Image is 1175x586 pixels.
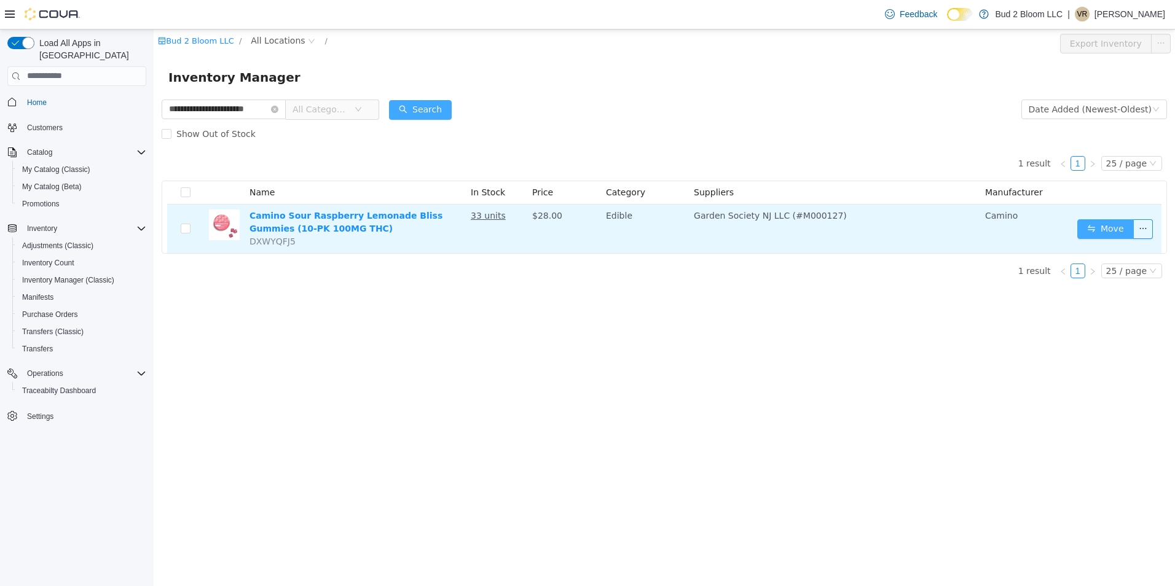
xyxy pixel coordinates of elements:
li: 1 result [865,234,897,249]
span: Promotions [17,197,146,211]
a: Promotions [17,197,65,211]
span: Home [22,95,146,110]
li: 1 [917,234,932,249]
a: Settings [22,409,58,424]
span: / [85,7,88,16]
button: Operations [22,366,68,381]
button: Export Inventory [906,4,998,24]
span: Inventory Manager (Classic) [17,273,146,287]
a: Inventory Count [17,256,79,270]
li: Previous Page [902,234,917,249]
a: Purchase Orders [17,307,83,322]
button: icon: ellipsis [980,190,999,209]
span: $28.00 [379,181,409,191]
input: Dark Mode [947,8,973,21]
span: DXWYQFJ5 [96,207,142,217]
span: Catalog [27,147,52,157]
span: Operations [27,369,63,378]
a: Transfers (Classic) [17,324,88,339]
span: Inventory Manager (Classic) [22,275,114,285]
button: Manifests [12,289,151,306]
span: / [171,7,174,16]
span: Traceabilty Dashboard [17,383,146,398]
button: Inventory [2,220,151,237]
i: icon: close-circle [117,76,125,84]
button: Promotions [12,195,151,213]
div: Date Added (Newest-Oldest) [875,71,998,89]
i: icon: down [999,76,1006,85]
button: Inventory Count [12,254,151,272]
div: 25 / page [953,235,993,248]
span: Settings [22,408,146,423]
button: Home [2,93,151,111]
button: Traceabilty Dashboard [12,382,151,399]
span: Purchase Orders [22,310,78,319]
span: Catalog [22,145,146,160]
button: icon: ellipsis [997,4,1017,24]
i: icon: shop [4,7,12,15]
span: Customers [27,123,63,133]
span: Traceabilty Dashboard [22,386,96,396]
span: Manifests [17,290,146,305]
span: Home [27,98,47,107]
div: 25 / page [953,127,993,141]
span: My Catalog (Beta) [17,179,146,194]
a: My Catalog (Classic) [17,162,95,177]
span: Price [379,158,399,168]
button: Settings [2,407,151,424]
a: Feedback [880,2,942,26]
a: icon: shopBud 2 Bloom LLC [4,7,81,16]
span: Transfers [17,342,146,356]
span: Camino [831,181,864,191]
a: 1 [918,127,931,141]
span: Customers [22,120,146,135]
button: icon: searchSearch [235,71,298,90]
button: Operations [2,365,151,382]
span: Operations [22,366,146,381]
a: My Catalog (Beta) [17,179,87,194]
button: Transfers (Classic) [12,323,151,340]
span: Manifests [22,292,53,302]
a: Adjustments (Classic) [17,238,98,253]
p: [PERSON_NAME] [1094,7,1165,21]
button: icon: swapMove [924,190,980,209]
i: icon: down [996,130,1003,139]
span: Inventory [27,224,57,233]
li: 1 result [865,127,897,141]
button: Purchase Orders [12,306,151,323]
nav: Complex example [7,88,146,457]
button: Catalog [22,145,57,160]
button: My Catalog (Beta) [12,178,151,195]
span: My Catalog (Classic) [22,165,90,174]
span: Feedback [900,8,937,20]
span: Purchase Orders [17,307,146,322]
span: Adjustments (Classic) [22,241,93,251]
a: Camino Sour Raspberry Lemonade Bliss Gummies (10-PK 100MG THC) [96,181,289,204]
li: Previous Page [902,127,917,141]
a: 1 [918,235,931,248]
span: Settings [27,412,53,421]
button: Catalog [2,144,151,161]
span: Adjustments (Classic) [17,238,146,253]
td: Edible [447,175,535,224]
span: Manufacturer [831,158,889,168]
button: Customers [2,119,151,136]
button: Transfers [12,340,151,357]
a: Customers [22,120,68,135]
span: VR [1077,7,1088,21]
p: Bud 2 Bloom LLC [995,7,1063,21]
span: Dark Mode [947,21,948,21]
li: Next Page [932,234,946,249]
i: icon: down [996,238,1003,246]
span: In Stock [317,158,352,168]
div: Valerie Richards [1075,7,1090,21]
i: icon: right [935,131,943,138]
span: Inventory Manager [15,38,154,58]
span: Inventory [22,221,146,236]
span: All Categories [139,74,195,86]
span: Inventory Count [22,258,74,268]
span: My Catalog (Beta) [22,182,82,192]
a: Home [22,95,52,110]
li: Next Page [932,127,946,141]
i: icon: down [201,76,208,85]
